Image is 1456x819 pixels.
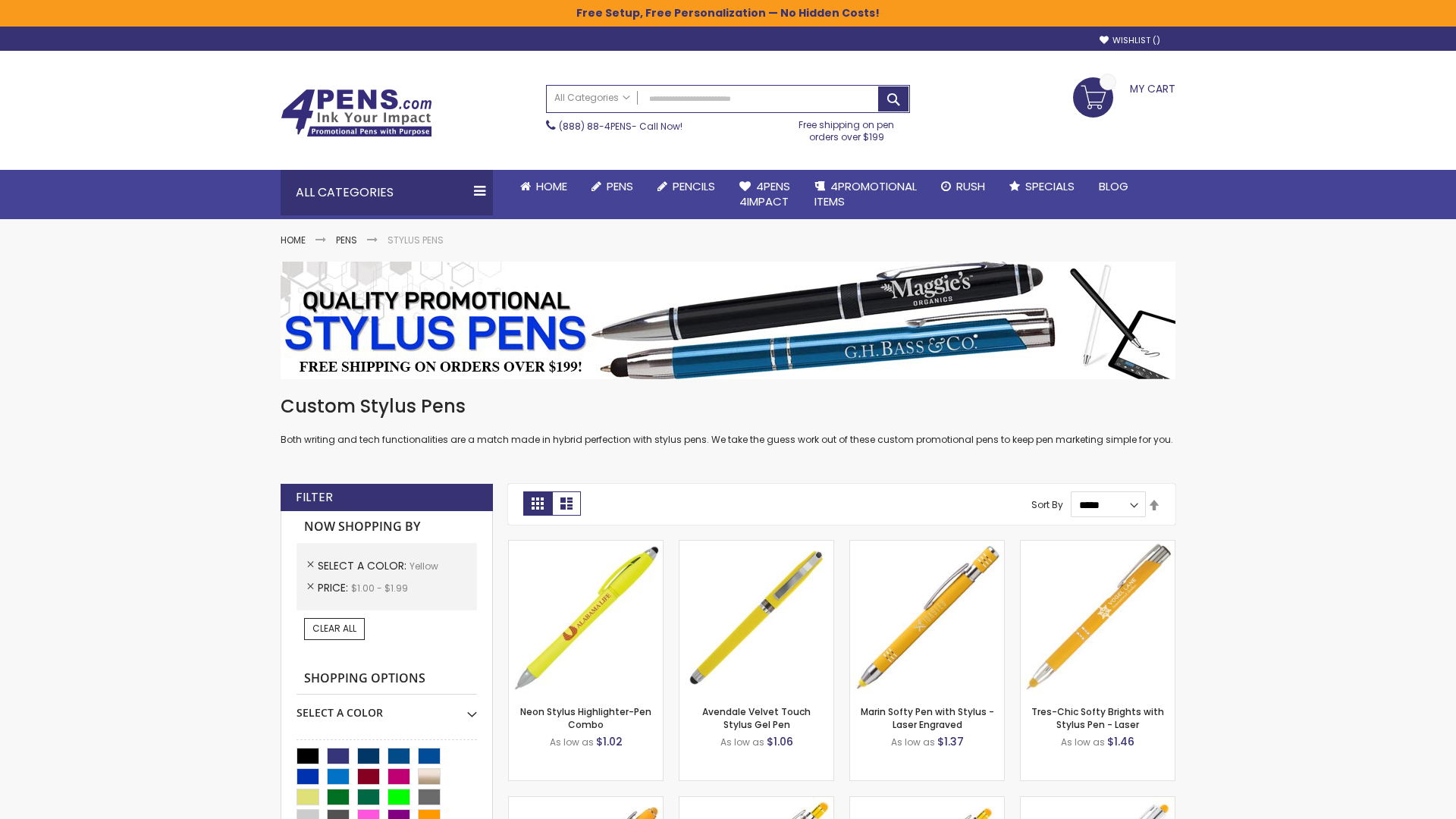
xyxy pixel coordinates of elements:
[296,489,333,506] strong: Filter
[281,394,1175,419] h1: Custom Stylus Pens
[1099,178,1128,194] span: Blog
[739,178,790,209] span: 4Pens 4impact
[336,234,357,246] a: Pens
[1061,736,1105,748] span: As low as
[720,736,764,748] span: As low as
[727,170,802,219] a: 4Pens4impact
[509,541,663,695] img: Neon Stylus Highlighter-Pen Combo-Yellow
[508,170,579,203] a: Home
[679,541,833,695] img: Avendale Velvet Touch Stylus Gel Pen-Yellow
[850,540,1004,553] a: Marin Softy Pen with Stylus - Laser Engraved-Yellow
[861,705,994,730] a: Marin Softy Pen with Stylus - Laser Engraved
[281,170,493,215] div: All Categories
[1021,796,1175,809] a: Tres-Chic Softy with Stylus Top Pen - ColorJet-Yellow
[673,178,715,194] span: Pencils
[814,178,917,209] span: 4PROMOTIONAL ITEMS
[281,234,306,246] a: Home
[547,86,638,111] a: All Categories
[850,541,1004,695] img: Marin Softy Pen with Stylus - Laser Engraved-Yellow
[351,582,408,595] span: $1.00 - $1.99
[1021,541,1175,695] img: Tres-Chic Softy Brights with Stylus Pen - Laser-Yellow
[297,511,477,543] strong: Now Shopping by
[596,734,623,749] span: $1.02
[304,618,365,639] a: Clear All
[891,736,935,748] span: As low as
[956,178,985,194] span: Rush
[281,262,1175,379] img: Stylus Pens
[536,178,567,194] span: Home
[1021,540,1175,553] a: Tres-Chic Softy Brights with Stylus Pen - Laser-Yellow
[607,178,633,194] span: Pens
[1087,170,1141,203] a: Blog
[679,796,833,809] a: Phoenix Softy Brights with Stylus Pen - Laser-Yellow
[997,170,1087,203] a: Specials
[550,736,594,748] span: As low as
[929,170,997,203] a: Rush
[297,663,477,695] strong: Shopping Options
[1031,498,1063,511] label: Sort By
[783,113,911,143] div: Free shipping on pen orders over $199
[281,394,1175,447] div: Both writing and tech functionalities are a match made in hybrid perfection with stylus pens. We ...
[559,120,632,133] a: (888) 88-4PENS
[312,622,356,635] span: Clear All
[297,695,477,720] div: Select A Color
[1025,178,1075,194] span: Specials
[702,705,811,730] a: Avendale Velvet Touch Stylus Gel Pen
[802,170,929,219] a: 4PROMOTIONALITEMS
[937,734,964,749] span: $1.37
[1031,705,1164,730] a: Tres-Chic Softy Brights with Stylus Pen - Laser
[409,560,438,573] span: Yellow
[509,796,663,809] a: Ellipse Softy Brights with Stylus Pen - Laser-Yellow
[767,734,793,749] span: $1.06
[1107,734,1134,749] span: $1.46
[554,92,630,104] span: All Categories
[559,120,682,133] span: - Call Now!
[318,558,409,573] span: Select A Color
[1100,35,1160,46] a: Wishlist
[850,796,1004,809] a: Phoenix Softy Brights Gel with Stylus Pen - Laser-Yellow
[281,89,432,137] img: 4Pens Custom Pens and Promotional Products
[679,540,833,553] a: Avendale Velvet Touch Stylus Gel Pen-Yellow
[509,540,663,553] a: Neon Stylus Highlighter-Pen Combo-Yellow
[318,580,351,595] span: Price
[388,234,444,246] strong: Stylus Pens
[579,170,645,203] a: Pens
[523,491,552,516] strong: Grid
[645,170,727,203] a: Pencils
[520,705,651,730] a: Neon Stylus Highlighter-Pen Combo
